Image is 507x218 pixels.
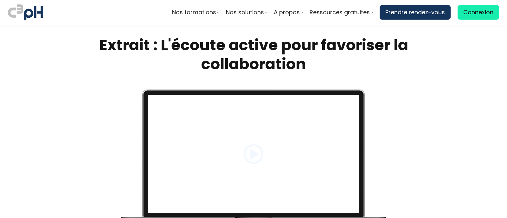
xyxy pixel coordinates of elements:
[274,8,300,17] span: A propos
[226,8,264,17] span: Nos solutions
[76,36,431,74] h1: Extrait : L'écoute active pour favoriser la collaboration
[458,5,499,20] a: Connexion
[8,3,43,22] img: logo C3PH
[380,5,451,20] a: Prendre rendez-vous
[172,8,216,17] span: Nos formations
[310,8,370,17] span: Ressources gratuites
[385,8,445,17] span: Prendre rendez-vous
[463,8,493,17] span: Connexion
